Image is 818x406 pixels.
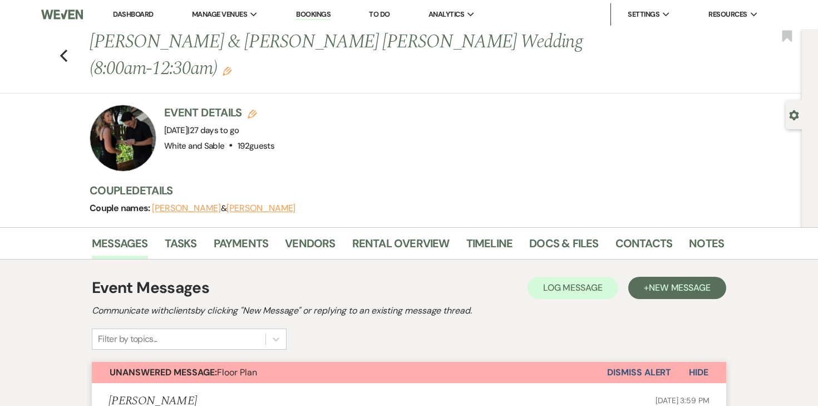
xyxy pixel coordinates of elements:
button: +New Message [628,277,726,299]
button: Log Message [528,277,618,299]
a: Contacts [615,234,673,259]
span: Resources [708,9,747,20]
a: Bookings [296,9,331,20]
a: To Do [369,9,390,19]
span: Settings [628,9,659,20]
div: Filter by topics... [98,332,157,346]
h3: Event Details [164,105,274,120]
button: Open lead details [789,109,799,120]
h3: Couple Details [90,183,713,198]
span: New Message [649,282,711,294]
a: Notes [689,234,724,259]
button: Unanswered Message:Floor Plan [92,362,607,383]
span: 192 guests [238,140,274,151]
span: Manage Venues [192,9,247,20]
span: [DATE] [164,125,239,136]
img: Weven Logo [41,3,83,26]
a: Vendors [285,234,335,259]
h1: Event Messages [92,276,209,300]
a: Rental Overview [352,234,450,259]
a: Payments [214,234,269,259]
span: & [152,203,295,214]
a: Dashboard [113,9,153,19]
span: Analytics [428,9,464,20]
span: White and Sable [164,140,224,151]
button: Hide [671,362,726,383]
button: Dismiss Alert [607,362,671,383]
strong: Unanswered Message: [110,366,217,378]
button: Edit [223,66,231,76]
span: | [188,125,239,136]
span: Log Message [543,282,603,294]
a: Docs & Files [529,234,598,259]
a: Tasks [165,234,197,259]
span: Couple names: [90,202,152,214]
h2: Communicate with clients by clicking "New Message" or replying to an existing message thread. [92,304,726,317]
a: Timeline [466,234,513,259]
span: 27 days to go [190,125,239,136]
a: Messages [92,234,148,259]
span: [DATE] 3:59 PM [656,395,709,405]
button: [PERSON_NAME] [226,204,295,213]
h1: [PERSON_NAME] & [PERSON_NAME] [PERSON_NAME] Wedding (8:00am-12:30am) [90,29,588,82]
span: Floor Plan [110,366,257,378]
span: Hide [689,366,708,378]
button: [PERSON_NAME] [152,204,221,213]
